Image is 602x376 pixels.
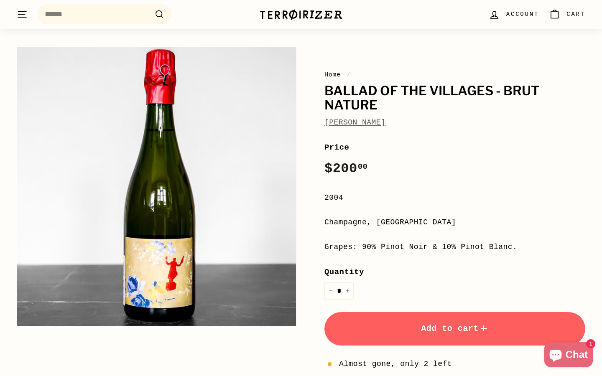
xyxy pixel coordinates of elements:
[324,282,354,300] input: quantity
[324,161,368,176] span: $200
[324,282,337,300] button: Reduce item quantity by one
[324,141,585,154] label: Price
[324,266,585,278] label: Quantity
[324,84,585,112] h1: Ballad of the Villages - Brut Nature
[484,2,544,27] a: Account
[339,358,452,370] span: Almost gone, only 2 left
[542,342,595,369] inbox-online-store-chat: Shopify online store chat
[324,118,385,127] a: [PERSON_NAME]
[358,162,368,171] sup: 00
[341,282,354,300] button: Increase item quantity by one
[544,2,590,27] a: Cart
[324,192,585,204] div: 2004
[324,312,585,346] button: Add to cart
[421,324,489,333] span: Add to cart
[324,71,341,79] a: Home
[566,10,585,19] span: Cart
[324,216,585,229] div: Champagne, [GEOGRAPHIC_DATA]
[506,10,539,19] span: Account
[344,71,353,79] span: /
[324,70,585,80] nav: breadcrumbs
[324,241,585,253] div: Grapes: 90% Pinot Noir & 10% Pinot Blanc.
